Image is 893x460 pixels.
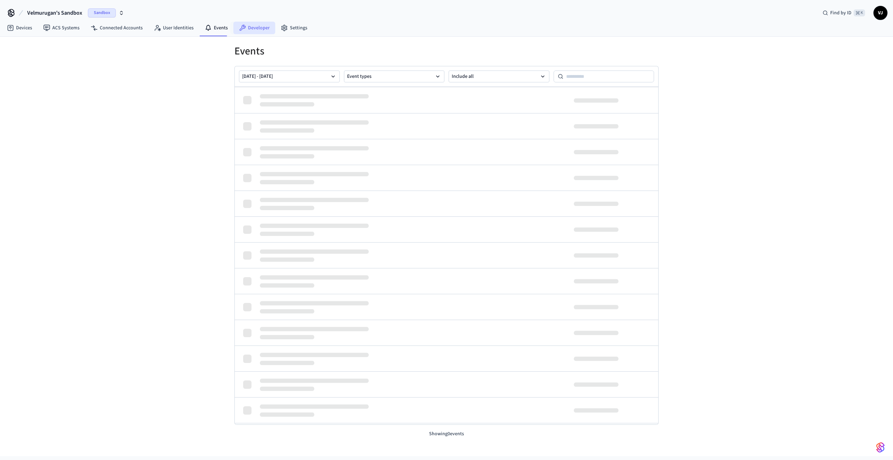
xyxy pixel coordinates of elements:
button: Event types [344,71,445,82]
a: Events [199,22,233,34]
button: Include all [449,71,549,82]
div: Find by ID⌘ K [817,7,871,19]
p: Showing 0 events [234,430,659,438]
button: [DATE] - [DATE] [239,71,340,82]
a: Settings [275,22,313,34]
span: Sandbox [88,8,116,17]
span: VJ [874,7,887,19]
a: Developer [233,22,275,34]
span: Find by ID [830,9,851,16]
img: SeamLogoGradient.69752ec5.svg [876,442,885,453]
a: Connected Accounts [85,22,148,34]
h1: Events [234,45,659,58]
button: VJ [873,6,887,20]
a: ACS Systems [38,22,85,34]
a: User Identities [148,22,199,34]
a: Devices [1,22,38,34]
span: Velmurugan's Sandbox [27,9,82,17]
span: ⌘ K [854,9,865,16]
